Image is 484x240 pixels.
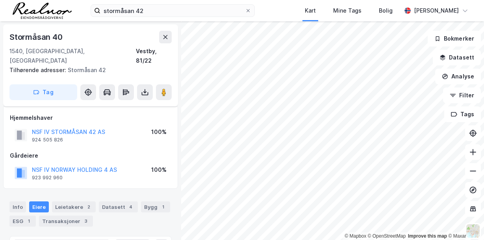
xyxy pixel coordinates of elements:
[10,151,171,160] div: Gårdeiere
[136,47,172,65] div: Vestby, 81/22
[443,87,481,103] button: Filter
[151,127,167,137] div: 100%
[414,6,459,15] div: [PERSON_NAME]
[428,31,481,47] button: Bokmerker
[445,202,484,240] iframe: Chat Widget
[9,84,77,100] button: Tag
[435,69,481,84] button: Analyse
[127,203,135,211] div: 4
[25,217,33,225] div: 1
[9,31,64,43] div: Stormåsan 40
[445,202,484,240] div: Kontrollprogram for chat
[85,203,93,211] div: 2
[368,233,406,239] a: OpenStreetMap
[82,217,90,225] div: 3
[9,201,26,212] div: Info
[379,6,393,15] div: Bolig
[32,137,63,143] div: 924 505 826
[100,5,245,17] input: Søk på adresse, matrikkel, gårdeiere, leietakere eller personer
[9,65,165,75] div: Stormåsan 42
[345,233,366,239] a: Mapbox
[10,113,171,123] div: Hjemmelshaver
[159,203,167,211] div: 1
[32,175,63,181] div: 923 992 960
[408,233,447,239] a: Improve this map
[29,201,49,212] div: Eiere
[141,201,170,212] div: Bygg
[52,201,96,212] div: Leietakere
[433,50,481,65] button: Datasett
[444,106,481,122] button: Tags
[99,201,138,212] div: Datasett
[9,67,68,73] span: Tilhørende adresser:
[9,216,36,227] div: ESG
[39,216,93,227] div: Transaksjoner
[9,47,136,65] div: 1540, [GEOGRAPHIC_DATA], [GEOGRAPHIC_DATA]
[333,6,362,15] div: Mine Tags
[13,2,72,19] img: realnor-logo.934646d98de889bb5806.png
[151,165,167,175] div: 100%
[305,6,316,15] div: Kart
